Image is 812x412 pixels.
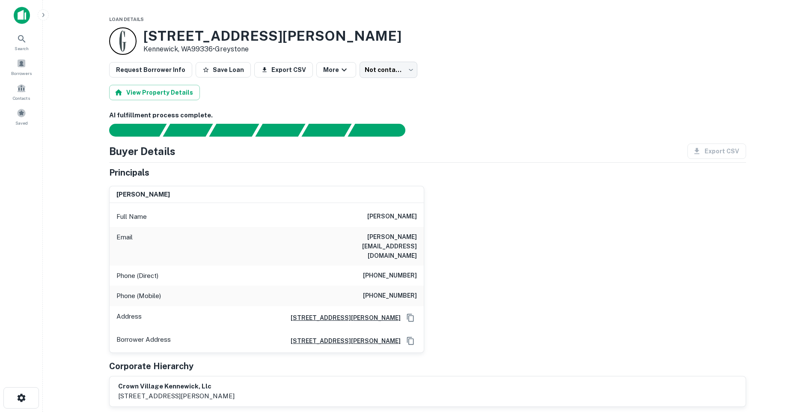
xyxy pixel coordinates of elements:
button: View Property Details [109,85,200,100]
p: Borrower Address [116,334,171,347]
h3: [STREET_ADDRESS][PERSON_NAME] [143,28,402,44]
div: Your request is received and processing... [163,124,213,137]
p: Kennewick, WA99336 • [143,44,402,54]
div: Principals found, still searching for contact information. This may take time... [301,124,351,137]
h6: [PERSON_NAME] [116,190,170,200]
h5: Corporate Hierarchy [109,360,193,373]
a: Contacts [3,80,40,103]
a: Greystone [215,45,249,53]
a: Search [3,30,40,54]
span: Borrowers [11,70,32,77]
h5: Principals [109,166,149,179]
iframe: Chat Widget [769,343,812,385]
h6: [PERSON_NAME][EMAIL_ADDRESS][DOMAIN_NAME] [314,232,417,260]
h6: AI fulfillment process complete. [109,110,746,120]
a: [STREET_ADDRESS][PERSON_NAME] [284,336,401,346]
h6: [PHONE_NUMBER] [363,291,417,301]
span: Saved [15,119,28,126]
span: Search [15,45,29,52]
h6: [PHONE_NUMBER] [363,271,417,281]
p: Phone (Direct) [116,271,158,281]
button: Export CSV [254,62,313,78]
button: Copy Address [404,311,417,324]
span: Loan Details [109,17,144,22]
h6: [PERSON_NAME] [367,212,417,222]
p: Phone (Mobile) [116,291,161,301]
div: Sending borrower request to AI... [99,124,163,137]
button: Copy Address [404,334,417,347]
a: Saved [3,105,40,128]
p: [STREET_ADDRESS][PERSON_NAME] [118,391,235,401]
button: More [316,62,356,78]
div: AI fulfillment process complete. [348,124,416,137]
button: Save Loan [196,62,251,78]
div: Principals found, AI now looking for contact information... [255,124,305,137]
h6: crown village kennewick, llc [118,382,235,391]
div: Not contacted [360,62,417,78]
span: Contacts [13,95,30,102]
div: Documents found, AI parsing details... [209,124,259,137]
button: Request Borrower Info [109,62,192,78]
img: capitalize-icon.png [14,7,30,24]
a: [STREET_ADDRESS][PERSON_NAME] [284,313,401,322]
h4: Buyer Details [109,143,175,159]
p: Full Name [116,212,147,222]
a: Borrowers [3,55,40,78]
p: Email [116,232,133,260]
p: Address [116,311,142,324]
